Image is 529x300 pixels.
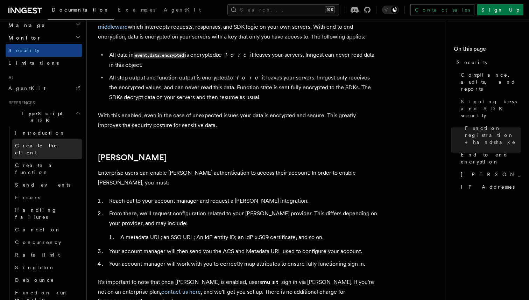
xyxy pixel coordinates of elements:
a: Debounce [12,274,82,286]
button: Toggle dark mode [382,6,399,14]
a: [PERSON_NAME] [98,153,167,162]
span: Singleton [15,265,55,270]
span: Compliance, audits, and reports [461,71,521,92]
span: Security [457,59,488,66]
span: Errors [15,195,40,200]
li: From there, we'll request configuration related to your [PERSON_NAME] provider. This differs depe... [107,209,378,242]
a: AgentKit [160,2,205,19]
span: Security [8,48,40,53]
li: Reach out to your account manager and request a [PERSON_NAME] integration. [107,196,378,206]
a: Concurrency [12,236,82,249]
span: Introduction [15,130,65,136]
a: Limitations [6,57,82,69]
span: IP Addresses [461,183,515,190]
a: Security [454,56,521,69]
p: With this enabled, even in the case of unexpected issues your data is encrypted and secure. This ... [98,111,378,130]
a: AgentKit [6,82,82,95]
span: Documentation [52,7,110,13]
a: Rate limit [12,249,82,261]
span: AgentKit [164,7,201,13]
button: Manage [6,19,82,32]
code: event.data.encrypted [134,53,185,58]
a: Handling failures [12,204,82,223]
a: Errors [12,191,82,204]
button: TypeScript SDK [6,107,82,127]
a: Documentation [48,2,114,20]
a: Function registration + handshake [462,122,521,148]
button: Search...⌘K [227,4,339,15]
span: Handling failures [15,207,57,220]
span: Rate limit [15,252,60,258]
a: Sign Up [477,4,523,15]
a: Send events [12,179,82,191]
a: Contact sales [410,4,474,15]
p: Enterprise users can enable [PERSON_NAME] authentication to access their account. In order to ena... [98,168,378,188]
span: AgentKit [8,85,45,91]
span: Manage [6,22,45,29]
span: Examples [118,7,155,13]
span: Send events [15,182,70,188]
span: References [6,100,35,106]
a: Singleton [12,261,82,274]
button: Monitor [6,32,82,44]
li: Your account manager will then send you the ACS and Metadata URL used to configure your account. [107,246,378,256]
a: IP Addresses [458,181,521,193]
a: [PERSON_NAME] [458,168,521,181]
span: TypeScript SDK [6,110,76,124]
span: Monitor [6,34,41,41]
em: before [227,74,262,81]
li: Your account manager will work with you to correctly map attributes to ensure fully functioning s... [107,259,378,269]
kbd: ⌘K [325,6,335,13]
a: Security [6,44,82,57]
a: Create the client [12,139,82,159]
span: Function registration + handshake [465,125,521,146]
span: End to end encryption [461,151,521,165]
a: Introduction [12,127,82,139]
a: Create a function [12,159,82,179]
li: A metadata URL; an SSO URL; An IdP entity ID; an IdP x.509 certificate, and so on. [118,232,378,242]
li: All data in is encrypted it leaves your servers. Inngest can never read data in this object. [107,50,378,70]
strong: must [262,279,281,285]
a: Compliance, audits, and reports [458,69,521,95]
span: Create a function [15,162,57,175]
span: Concurrency [15,239,61,245]
a: contact us here [161,288,201,295]
span: AI [6,75,13,81]
a: Cancel on [12,223,82,236]
li: All step output and function output is encrypted it leaves your servers. Inngest only receives th... [107,73,378,102]
a: End to end encryption [458,148,521,168]
span: Debounce [15,277,54,283]
a: Examples [114,2,160,19]
h4: On this page [454,45,521,56]
a: Signing keys and SDK security [458,95,521,122]
span: Limitations [8,60,59,66]
em: before [216,51,250,58]
span: Create the client [15,143,57,155]
span: Signing keys and SDK security [461,98,521,119]
span: Cancel on [15,227,61,232]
